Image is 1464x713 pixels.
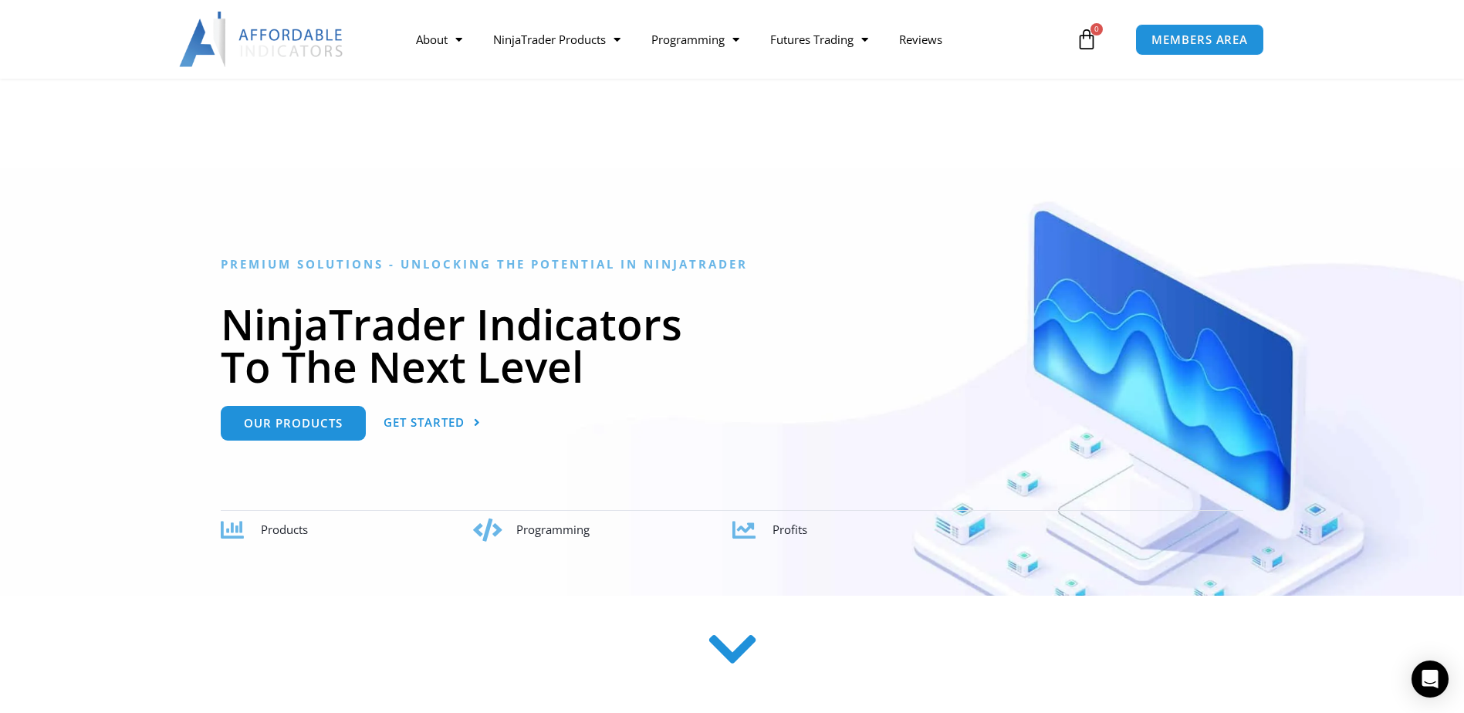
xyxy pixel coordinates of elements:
[1053,17,1121,62] a: 0
[636,22,755,57] a: Programming
[1151,34,1248,46] span: MEMBERS AREA
[516,522,590,537] span: Programming
[401,22,1072,57] nav: Menu
[1135,24,1264,56] a: MEMBERS AREA
[221,406,366,441] a: Our Products
[773,522,807,537] span: Profits
[221,257,1243,272] h6: Premium Solutions - Unlocking the Potential in NinjaTrader
[179,12,345,67] img: LogoAI | Affordable Indicators – NinjaTrader
[261,522,308,537] span: Products
[755,22,884,57] a: Futures Trading
[384,406,481,441] a: Get Started
[384,417,465,428] span: Get Started
[401,22,478,57] a: About
[884,22,958,57] a: Reviews
[1412,661,1449,698] div: Open Intercom Messenger
[221,302,1243,387] h1: NinjaTrader Indicators To The Next Level
[244,417,343,429] span: Our Products
[1090,23,1103,35] span: 0
[478,22,636,57] a: NinjaTrader Products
